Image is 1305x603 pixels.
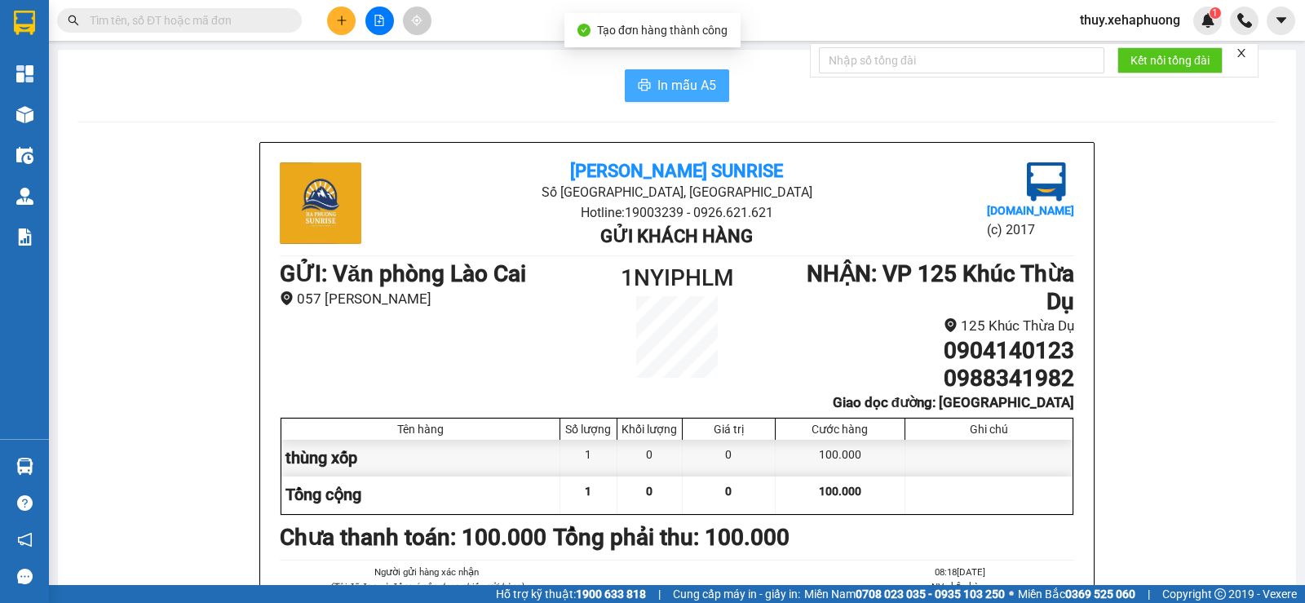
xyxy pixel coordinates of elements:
[657,75,716,95] span: In mẫu A5
[856,587,1005,601] strong: 0708 023 035 - 0935 103 250
[776,337,1074,365] h1: 0904140123
[638,78,651,94] span: printer
[987,219,1074,240] li: (c) 2017
[16,147,33,164] img: warehouse-icon
[16,65,33,82] img: dashboard-icon
[776,315,1074,337] li: 125 Khúc Thừa Dụ
[1267,7,1295,35] button: caret-down
[17,532,33,548] span: notification
[1117,47,1223,73] button: Kết nối tổng đài
[1201,13,1215,28] img: icon-new-feature
[1237,13,1252,28] img: phone-icon
[560,440,617,477] div: 1
[1274,13,1289,28] span: caret-down
[327,7,356,35] button: plus
[365,7,394,35] button: file-add
[1214,588,1226,600] span: copyright
[807,260,1074,315] b: NHẬN : VP 125 Khúc Thừa Dụ
[776,365,1074,392] h1: 0988341982
[570,161,783,181] b: [PERSON_NAME] Sunrise
[576,587,646,601] strong: 1900 633 818
[281,440,560,477] div: thùng xốp
[336,15,347,26] span: plus
[285,423,555,436] div: Tên hàng
[577,24,591,37] span: check-circle
[16,188,33,205] img: warehouse-icon
[819,485,861,498] span: 100.000
[617,440,683,477] div: 0
[833,394,1074,410] b: Giao dọc đường: [GEOGRAPHIC_DATA]
[1018,585,1135,603] span: Miền Bắc
[17,569,33,584] span: message
[1130,51,1210,69] span: Kết nối tổng đài
[280,260,526,287] b: GỬI : Văn phòng Lào Cai
[496,585,646,603] span: Hỗ trợ kỹ thuật:
[374,15,385,26] span: file-add
[1148,585,1150,603] span: |
[411,15,422,26] span: aim
[909,423,1068,436] div: Ghi chú
[804,585,1005,603] span: Miền Nam
[847,579,1074,594] li: NV nhận hàng
[600,226,753,246] b: Gửi khách hàng
[1236,47,1247,59] span: close
[330,581,524,592] i: (Tôi đã đọc và đồng ý nộp dung phiếu gửi hàng)
[1027,162,1066,202] img: logo.jpg
[68,15,79,26] span: search
[564,423,613,436] div: Số lượng
[725,485,732,498] span: 0
[987,204,1074,217] b: [DOMAIN_NAME]
[625,69,729,102] button: printerIn mẫu A5
[658,585,661,603] span: |
[403,7,431,35] button: aim
[1067,10,1193,30] span: thuy.xehaphuong
[90,11,282,29] input: Tìm tên, số ĐT hoặc mã đơn
[280,288,577,310] li: 057 [PERSON_NAME]
[17,495,33,511] span: question-circle
[847,565,1074,579] li: 08:18[DATE]
[280,162,361,244] img: logo.jpg
[577,260,776,296] h1: 1NYIPHLM
[646,485,652,498] span: 0
[819,47,1104,73] input: Nhập số tổng đài
[1009,591,1014,597] span: ⚪️
[1210,7,1221,19] sup: 1
[14,11,35,35] img: logo-vxr
[16,228,33,246] img: solution-icon
[553,524,790,551] b: Tổng phải thu: 100.000
[412,202,941,223] li: Hotline: 19003239 - 0926.621.621
[1212,7,1218,19] span: 1
[412,182,941,202] li: Số [GEOGRAPHIC_DATA], [GEOGRAPHIC_DATA]
[597,24,728,37] span: Tạo đơn hàng thành công
[585,485,591,498] span: 1
[683,440,776,477] div: 0
[280,524,546,551] b: Chưa thanh toán : 100.000
[1065,587,1135,601] strong: 0369 525 060
[280,291,294,305] span: environment
[687,423,771,436] div: Giá trị
[673,585,800,603] span: Cung cấp máy in - giấy in:
[312,565,540,579] li: Người gửi hàng xác nhận
[285,485,361,504] span: Tổng cộng
[776,440,905,477] div: 100.000
[16,458,33,475] img: warehouse-icon
[780,423,900,436] div: Cước hàng
[16,106,33,123] img: warehouse-icon
[622,423,678,436] div: Khối lượng
[944,318,958,332] span: environment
